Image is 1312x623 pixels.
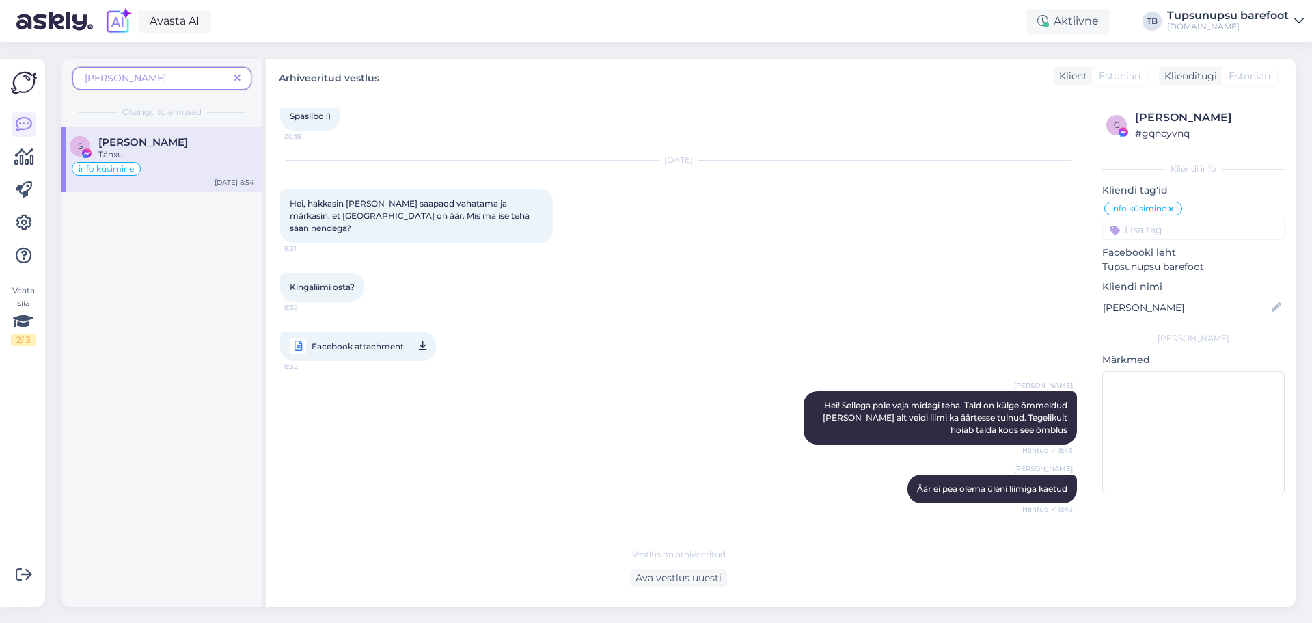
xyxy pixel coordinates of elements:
div: Aktiivne [1026,9,1110,34]
span: Otsingu tulemused [122,106,202,118]
a: Tupsunupsu barefoot[DOMAIN_NAME] [1167,10,1304,32]
label: Arhiveeritud vestlus [279,67,379,85]
span: Nähtud ✓ 8:43 [1022,504,1073,514]
div: 2 / 3 [11,334,36,346]
span: 20:15 [284,131,336,142]
div: Vaata siia [11,284,36,346]
span: 8:31 [284,243,336,254]
a: Facebook attachment8:32 [280,332,436,361]
a: Avasta AI [138,10,211,33]
div: [PERSON_NAME] [1135,109,1281,126]
input: Lisa tag [1102,220,1285,240]
div: Tupsunupsu barefoot [1167,10,1289,21]
span: Sirle Tilk [98,136,188,148]
span: Vestlus on arhiveeritud [632,548,726,561]
span: Nähtud ✓ 8:43 [1022,445,1073,455]
span: info küsimine [79,165,134,173]
p: Kliendi tag'id [1102,183,1285,198]
span: Hei! Sellega pole vaja midagi teha. Tald on külge õmmeldud [PERSON_NAME] alt veidi liimi ka äärte... [823,400,1069,435]
span: info küsimine [1111,204,1166,213]
div: Klienditugi [1159,69,1217,83]
span: 8:32 [284,302,336,313]
span: [PERSON_NAME] [1014,464,1073,474]
div: [DATE] [280,154,1077,166]
img: explore-ai [104,7,133,36]
input: Lisa nimi [1103,300,1269,315]
span: [PERSON_NAME] [1014,380,1073,390]
span: g [1114,120,1120,130]
div: # gqncyvnq [1135,126,1281,141]
span: 8:32 [284,358,336,375]
p: Märkmed [1102,353,1285,367]
span: [PERSON_NAME] [85,72,166,84]
div: Klient [1054,69,1087,83]
span: Estonian [1229,69,1270,83]
div: [PERSON_NAME] [1102,332,1285,345]
span: Spasiibo :) [290,111,331,121]
p: Facebooki leht [1102,246,1285,260]
span: Äär ei pea olema üleni liimiga kaetud [917,483,1067,494]
span: S [78,141,83,151]
span: Estonian [1099,69,1140,83]
div: Tänxu [98,148,254,161]
span: Kingaliimi osta? [290,282,355,292]
p: Kliendi nimi [1102,280,1285,294]
img: Askly Logo [11,70,37,96]
div: Kliendi info [1102,163,1285,175]
span: Hei, hakkasin [PERSON_NAME] saapaod vahatama ja märkasin, et [GEOGRAPHIC_DATA] on äär. Mis ma ise... [290,198,532,233]
div: Ava vestlus uuesti [630,569,727,587]
div: [DATE] 8:54 [215,177,254,187]
span: Facebook attachment [312,338,404,355]
div: TB [1143,12,1162,31]
div: [DOMAIN_NAME] [1167,21,1289,32]
p: Tupsunupsu barefoot [1102,260,1285,274]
